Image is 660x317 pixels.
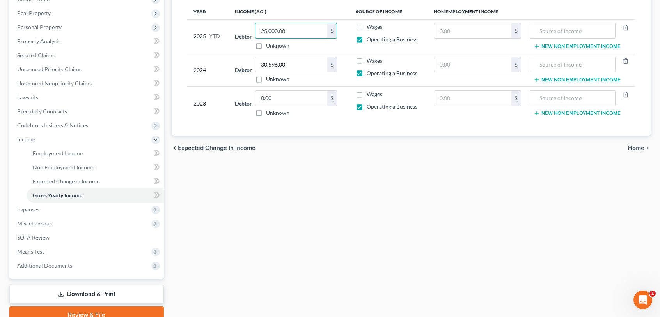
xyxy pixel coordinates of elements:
[534,23,611,38] input: Source of Income
[17,108,67,114] span: Executory Contracts
[17,38,60,44] span: Property Analysis
[367,57,382,64] span: Wages
[172,145,255,151] button: chevron_left Expected Change in Income
[367,91,382,97] span: Wages
[17,24,62,30] span: Personal Property
[434,23,511,38] input: 0.00
[534,57,611,72] input: Source of Income
[17,206,39,213] span: Expenses
[27,188,164,203] a: Gross Yearly Income
[11,231,164,245] a: SOFA Review
[266,42,289,49] label: Unknown
[17,10,51,16] span: Real Property
[27,146,164,160] a: Employment Income
[327,91,337,106] div: $
[17,220,52,227] span: Miscellaneous
[33,178,99,185] span: Expected Change in Income
[266,109,289,117] label: Unknown
[327,57,337,72] div: $
[17,52,55,58] span: Secured Claims
[17,136,35,143] span: Income
[11,90,164,104] a: Lawsuits
[17,122,88,129] span: Codebtors Insiders & Notices
[367,103,417,110] span: Operating a Business
[327,23,337,38] div: $
[11,48,164,62] a: Secured Claims
[644,145,651,151] i: chevron_right
[172,145,178,151] i: chevron_left
[511,57,521,72] div: $
[434,91,511,106] input: 0.00
[11,34,164,48] a: Property Analysis
[17,234,50,241] span: SOFA Review
[27,160,164,174] a: Non Employment Income
[235,99,252,107] label: Debtor
[534,43,621,49] button: New Non Employment Income
[193,90,222,117] div: 2023
[266,75,289,83] label: Unknown
[209,32,220,40] span: YTD
[235,66,252,74] label: Debtor
[193,23,222,49] div: 2025
[9,285,164,303] a: Download & Print
[628,145,644,151] span: Home
[11,62,164,76] a: Unsecured Priority Claims
[511,23,521,38] div: $
[33,164,94,171] span: Non Employment Income
[255,23,327,38] input: 0.00
[193,57,222,83] div: 2024
[649,291,656,297] span: 1
[633,291,652,309] iframe: Intercom live chat
[367,23,382,30] span: Wages
[11,76,164,90] a: Unsecured Nonpriority Claims
[235,32,252,41] label: Debtor
[17,262,72,269] span: Additional Documents
[628,145,651,151] button: Home chevron_right
[534,91,611,106] input: Source of Income
[17,94,38,100] span: Lawsuits
[367,36,417,42] span: Operating a Business
[367,70,417,76] span: Operating a Business
[229,4,350,19] th: Income (AGI)
[534,110,621,116] button: New Non Employment Income
[178,145,255,151] span: Expected Change in Income
[511,91,521,106] div: $
[434,57,511,72] input: 0.00
[255,91,327,106] input: 0.00
[534,77,621,83] button: New Non Employment Income
[255,57,327,72] input: 0.00
[11,104,164,118] a: Executory Contracts
[33,192,82,199] span: Gross Yearly Income
[17,248,44,255] span: Means Test
[27,174,164,188] a: Expected Change in Income
[33,150,83,157] span: Employment Income
[350,4,428,19] th: Source of Income
[17,66,82,72] span: Unsecured Priority Claims
[187,4,229,19] th: Year
[428,4,635,19] th: Non Employment Income
[17,80,92,86] span: Unsecured Nonpriority Claims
